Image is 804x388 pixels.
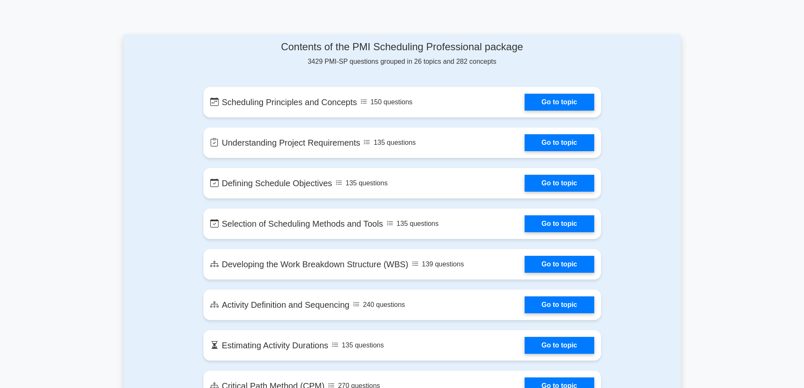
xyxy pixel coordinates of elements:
a: Go to topic [525,175,594,192]
a: Go to topic [525,256,594,273]
a: Go to topic [525,215,594,232]
a: Go to topic [525,337,594,354]
a: Go to topic [525,94,594,111]
h4: Contents of the PMI Scheduling Professional package [203,41,601,53]
a: Go to topic [525,134,594,151]
div: 3429 PMI-SP questions grouped in 26 topics and 282 concepts [203,41,601,67]
a: Go to topic [525,296,594,313]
